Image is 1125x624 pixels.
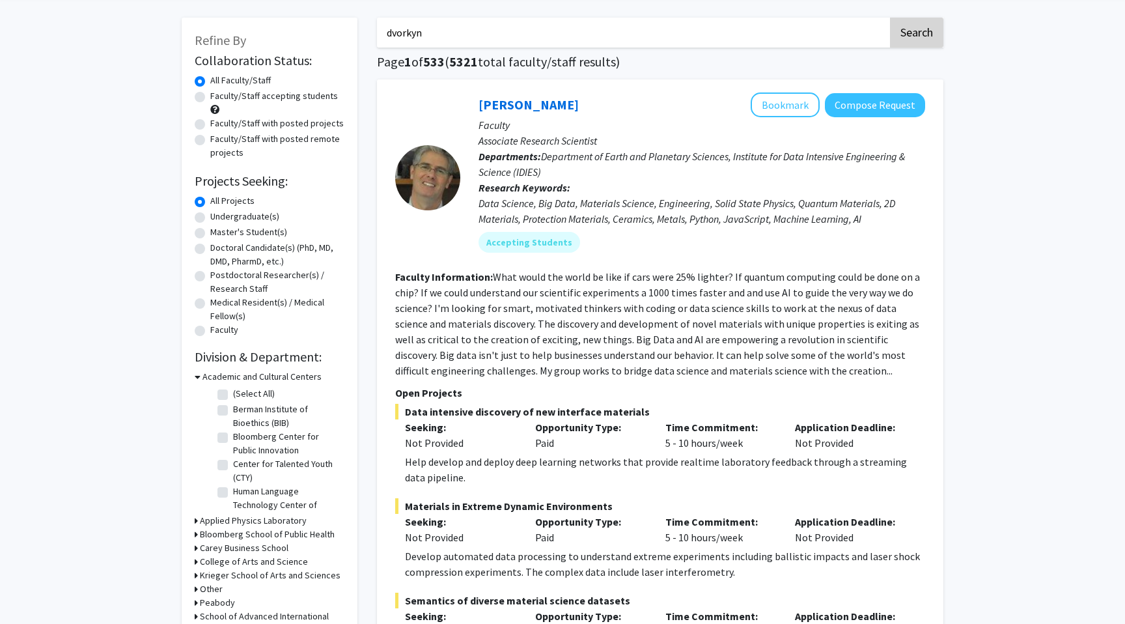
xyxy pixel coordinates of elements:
[525,419,656,451] div: Paid
[449,53,478,70] span: 5321
[479,232,580,253] mat-chip: Accepting Students
[210,194,255,208] label: All Projects
[535,514,646,530] p: Opportunity Type:
[195,173,344,189] h2: Projects Seeking:
[233,485,341,526] label: Human Language Technology Center of Excellence (HLTCOE)
[210,89,338,103] label: Faculty/Staff accepting students
[535,419,646,435] p: Opportunity Type:
[195,32,246,48] span: Refine By
[233,457,341,485] label: Center for Talented Youth (CTY)
[405,608,516,624] p: Seeking:
[200,582,223,596] h3: Other
[665,608,776,624] p: Time Commitment:
[210,241,344,268] label: Doctoral Candidate(s) (PhD, MD, DMD, PharmD, etc.)
[202,370,322,384] h3: Academic and Cultural Centers
[200,541,288,555] h3: Carey Business School
[405,419,516,435] p: Seeking:
[795,419,906,435] p: Application Deadline:
[200,555,308,569] h3: College of Arts and Science
[210,268,344,296] label: Postdoctoral Researcher(s) / Research Staff
[200,596,235,610] h3: Peabody
[210,225,287,239] label: Master's Student(s)
[210,132,344,160] label: Faculty/Staff with posted remote projects
[479,181,570,194] b: Research Keywords:
[785,514,915,545] div: Not Provided
[200,514,307,528] h3: Applied Physics Laboratory
[479,96,579,113] a: [PERSON_NAME]
[233,403,341,430] label: Berman Institute of Bioethics (BIB)
[479,133,925,149] p: Associate Research Scientist
[210,296,344,323] label: Medical Resident(s) / Medical Fellow(s)
[825,93,925,117] button: Compose Request to David Elbert
[200,528,335,541] h3: Bloomberg School of Public Health
[751,92,820,117] button: Add David Elbert to Bookmarks
[405,454,925,485] div: Help develop and deploy deep learning networks that provide realtime laboratory feedback through ...
[200,569,340,582] h3: Krieger School of Arts and Sciences
[479,150,905,178] span: Department of Earth and Planetary Sciences, Institute for Data Intensive Engineering & Science (I...
[656,419,786,451] div: 5 - 10 hours/week
[395,270,493,283] b: Faculty Information:
[395,404,925,419] span: Data intensive discovery of new interface materials
[404,53,411,70] span: 1
[665,419,776,435] p: Time Commitment:
[377,54,943,70] h1: Page of ( total faculty/staff results)
[405,548,925,580] div: Develop automated data processing to understand extreme experiments including ballistic impacts a...
[656,514,786,545] div: 5 - 10 hours/week
[479,150,541,163] b: Departments:
[795,514,906,530] p: Application Deadline:
[10,565,55,614] iframe: Chat
[479,195,925,227] div: Data Science, Big Data, Materials Science, Engineering, Solid State Physics, Quantum Materials, 2...
[525,514,656,545] div: Paid
[479,117,925,133] p: Faculty
[535,608,646,624] p: Opportunity Type:
[233,430,341,457] label: Bloomberg Center for Public Innovation
[210,74,271,87] label: All Faculty/Staff
[395,498,925,514] span: Materials in Extreme Dynamic Environments
[395,593,925,608] span: Semantics of diverse material science datasets
[210,210,279,223] label: Undergraduate(s)
[210,323,238,337] label: Faculty
[795,608,906,624] p: Application Deadline:
[405,514,516,530] p: Seeking:
[423,53,445,70] span: 533
[405,435,516,451] div: Not Provided
[395,385,925,401] p: Open Projects
[233,387,275,401] label: (Select All)
[377,18,888,48] input: Search Keywords
[665,514,776,530] p: Time Commitment:
[405,530,516,545] div: Not Provided
[395,270,920,377] fg-read-more: What would the world be like if cars were 25% lighter? If quantum computing could be done on a ch...
[210,117,344,130] label: Faculty/Staff with posted projects
[890,18,943,48] button: Search
[785,419,915,451] div: Not Provided
[195,53,344,68] h2: Collaboration Status:
[195,349,344,365] h2: Division & Department:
